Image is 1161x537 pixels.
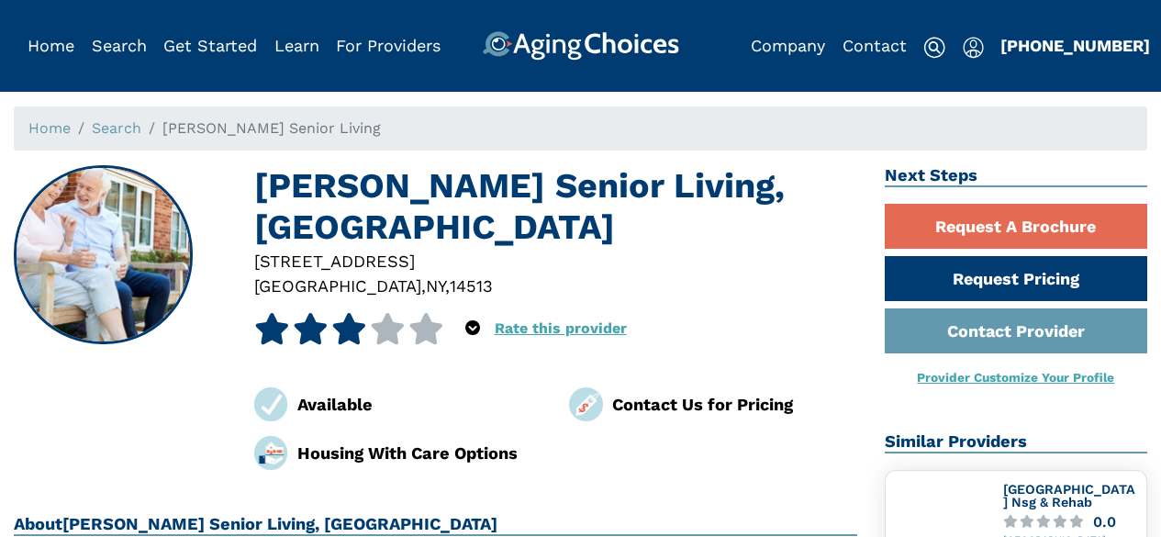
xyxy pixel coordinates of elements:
[254,276,421,296] span: [GEOGRAPHIC_DATA]
[163,36,257,55] a: Get Started
[92,119,141,137] a: Search
[963,37,984,59] img: user-icon.svg
[297,441,542,465] div: Housing With Care Options
[885,308,1147,353] a: Contact Provider
[885,256,1147,301] a: Request Pricing
[751,36,825,55] a: Company
[917,370,1114,385] a: Provider Customize Your Profile
[92,31,147,61] div: Popover trigger
[14,514,857,536] h2: About [PERSON_NAME] Senior Living, [GEOGRAPHIC_DATA]
[274,36,319,55] a: Learn
[14,106,1147,151] nav: breadcrumb
[92,36,147,55] a: Search
[482,31,678,61] img: AgingChoices
[254,165,857,249] h1: [PERSON_NAME] Senior Living, [GEOGRAPHIC_DATA]
[450,274,493,298] div: 14513
[297,392,542,417] div: Available
[1093,515,1116,529] div: 0.0
[254,249,857,274] div: [STREET_ADDRESS]
[162,119,381,137] span: [PERSON_NAME] Senior Living
[843,36,907,55] a: Contact
[28,119,71,137] a: Home
[336,36,441,55] a: For Providers
[495,319,627,337] a: Rate this provider
[1000,36,1150,55] a: [PHONE_NUMBER]
[885,204,1147,249] a: Request A Brochure
[885,431,1147,453] h2: Similar Providers
[426,276,445,296] span: NY
[885,165,1147,187] h2: Next Steps
[1003,515,1139,529] a: 0.0
[421,276,426,296] span: ,
[1003,482,1135,509] a: [GEOGRAPHIC_DATA] Nsg & Rehab
[16,167,192,343] img: Armstrong Senior Living, Newark NY
[445,276,450,296] span: ,
[28,36,74,55] a: Home
[923,37,945,59] img: search-icon.svg
[465,313,480,344] div: Popover trigger
[963,31,984,61] div: Popover trigger
[612,392,857,417] div: Contact Us for Pricing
